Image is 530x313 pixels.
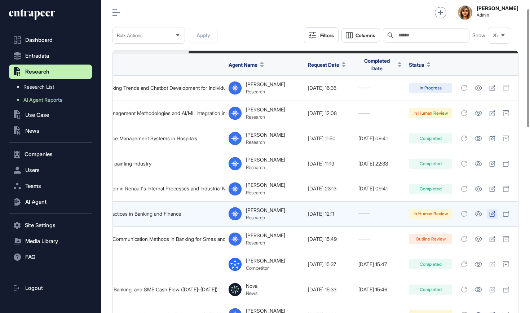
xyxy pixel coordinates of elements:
span: Site Settings [25,222,56,228]
div: Research [246,215,285,220]
button: Status [409,61,430,69]
span: Agent Name [229,61,257,69]
div: Competitor [246,265,285,271]
div: Outline Review [409,234,452,244]
button: Completed Date [358,57,402,72]
a: Logout [9,281,92,295]
img: admin-avatar [458,5,472,20]
div: In Human Review [409,209,452,219]
div: [DATE] 12:11 [308,211,351,217]
div: [DATE] 23:13 [308,186,351,191]
div: Research Report: AI Integration in Renault's Internal Processes and Industrial Metaverse [48,186,221,191]
div: [DATE] 11:50 [308,136,351,141]
span: AI Agent Reports [23,97,62,103]
div: Research Report: Digital Banking Trends and Chatbot Development for Individual Customers [48,85,221,91]
button: News [9,124,92,138]
div: News Research on AI, Open Banking, and SME Cash Flow ([DATE]–[DATE]) [48,287,221,292]
div: [PERSON_NAME] [246,132,285,138]
button: Teams [9,179,92,193]
span: Research List [23,84,54,90]
button: Site Settings [9,218,92,233]
button: AI Agent [9,195,92,209]
span: FAQ [25,254,35,260]
div: [DATE] 15:33 [308,287,351,292]
div: Research [246,139,285,145]
div: Research [246,164,285,170]
a: Research List [13,80,92,93]
div: Completed [409,259,452,269]
a: AI Agent Reports [13,93,92,106]
div: [DATE] 15:37 [308,261,351,267]
span: Entradata [25,53,49,59]
div: Research Report: Project Management Methodologies and AI/ML Integration in the Insurance Sector (... [48,110,221,116]
div: Completed [409,133,452,144]
div: [PERSON_NAME] [246,233,285,238]
div: [PERSON_NAME] [246,182,285,188]
div: [DATE] 11:19 [308,161,351,167]
a: Dashboard [9,33,92,47]
div: Filters [320,32,334,38]
div: [PERSON_NAME] [246,258,285,264]
div: [DATE] 15:46 [358,287,402,292]
button: Entradata [9,49,92,63]
button: Media Library [9,234,92,248]
span: Status [409,61,424,69]
div: Research Report: Zero UI Practices in Banking and Finance [48,211,221,217]
div: Research Report: Performance Management Systems in Hospitals [48,136,221,141]
div: Research [246,240,285,246]
div: [DATE] 22:33 [358,161,402,167]
div: Completed [409,184,452,194]
span: Logout [25,285,43,291]
span: News [25,128,39,134]
div: In Human Review [409,108,452,118]
span: Completed Date [358,57,395,72]
div: [DATE] 15:49 [308,236,351,242]
div: Completed [409,159,452,169]
div: News [246,290,257,296]
span: Columns [355,33,375,38]
span: Dashboard [25,37,53,43]
span: Admin [477,13,518,18]
span: AI Agent [25,199,47,205]
div: Research [246,89,285,94]
button: Agent Name [229,61,264,69]
div: [PERSON_NAME] [246,157,285,163]
div: Competitors of Nilus [48,261,221,267]
div: [DATE] 09:41 [358,186,402,191]
button: Request Date [308,61,346,69]
span: Bulk Actions [117,33,142,38]
span: Users [25,167,40,173]
div: In Progress [409,83,452,93]
button: Companies [9,147,92,162]
div: Completed [409,285,452,295]
span: 25 [493,33,498,38]
div: [DATE] 12:08 [308,110,351,116]
span: Teams [25,183,41,189]
div: Research Report: Decorative painting industry [48,161,221,167]
button: Use Case [9,108,92,122]
span: Use Case [25,112,49,118]
div: [DATE] 15:47 [358,261,402,267]
span: Companies [25,151,53,157]
div: [PERSON_NAME] [246,207,285,213]
div: Research Report: Customer Communication Methods in Banking for Smes and Corporate Clients [48,236,221,242]
div: [DATE] 09:41 [358,136,402,141]
span: Show [472,32,485,38]
button: Users [9,163,92,177]
strong: [PERSON_NAME] [477,5,518,11]
span: Request Date [308,61,339,69]
button: Filters [304,27,339,43]
div: Research [246,190,285,195]
div: [PERSON_NAME] [246,81,285,87]
div: [PERSON_NAME] [246,107,285,113]
button: Research [9,65,92,79]
span: Media Library [25,238,58,244]
span: Research [25,69,49,75]
div: [DATE] 16:35 [308,85,351,91]
button: FAQ [9,250,92,264]
button: Columns [341,28,380,43]
div: Nova [246,283,257,289]
div: Research [246,114,285,120]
